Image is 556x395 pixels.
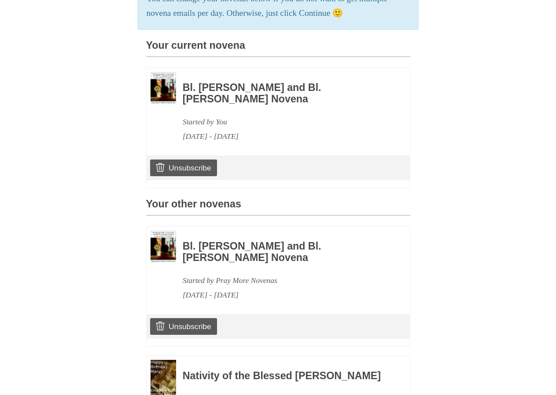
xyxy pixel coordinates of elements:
h3: Bl. [PERSON_NAME] and Bl. [PERSON_NAME] Novena [183,82,386,105]
a: Unsubscribe [150,318,217,335]
img: Novena image [151,231,176,263]
h3: Your other novenas [146,199,410,216]
h3: Your current novena [146,40,410,57]
div: [DATE] - [DATE] [183,129,386,144]
div: Started by Pray More Novenas [183,273,386,288]
div: [DATE] - [DATE] [183,288,386,302]
h3: Bl. [PERSON_NAME] and Bl. [PERSON_NAME] Novena [183,241,386,263]
h3: Nativity of the Blessed [PERSON_NAME] [183,370,386,382]
img: Novena image [151,72,176,104]
a: Unsubscribe [150,159,217,176]
div: Started by You [183,115,386,129]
